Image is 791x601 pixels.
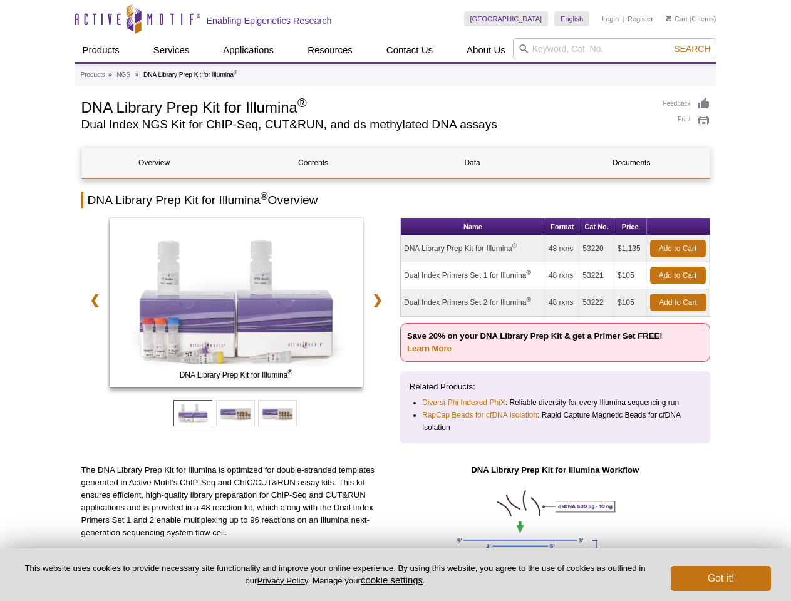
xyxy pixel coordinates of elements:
[512,242,517,249] sup: ®
[579,218,614,235] th: Cat No.
[261,191,268,202] sup: ®
[650,294,706,311] a: Add to Cart
[400,148,545,178] a: Data
[135,71,139,78] li: »
[579,235,614,262] td: 53220
[670,43,714,54] button: Search
[545,262,579,289] td: 48 rxns
[82,148,227,178] a: Overview
[110,218,363,387] img: DNA Library Prep Kit for Illumina
[545,235,579,262] td: 48 rxns
[81,97,651,116] h1: DNA Library Prep Kit for Illumina
[143,71,237,78] li: DNA Library Prep Kit for Illumina
[663,97,710,111] a: Feedback
[401,262,545,289] td: Dual Index Primers Set 1 for Illumina
[81,69,105,81] a: Products
[464,11,549,26] a: [GEOGRAPHIC_DATA]
[146,38,197,62] a: Services
[207,15,332,26] h2: Enabling Epigenetics Research
[407,331,663,353] strong: Save 20% on your DNA Library Prep Kit & get a Primer Set FREE!
[379,38,440,62] a: Contact Us
[579,262,614,289] td: 53221
[614,235,647,262] td: $1,135
[241,148,386,178] a: Contents
[545,218,579,235] th: Format
[666,11,716,26] li: (0 items)
[422,396,505,409] a: Diversi-Phi Indexed PhiX
[364,285,391,314] a: ❯
[663,114,710,128] a: Print
[459,38,513,62] a: About Us
[554,11,589,26] a: English
[602,14,619,23] a: Login
[20,563,650,587] p: This website uses cookies to provide necessary site functionality and improve your online experie...
[650,267,706,284] a: Add to Cart
[666,14,688,23] a: Cart
[614,262,647,289] td: $105
[628,14,653,23] a: Register
[410,381,701,393] p: Related Products:
[234,69,237,76] sup: ®
[287,369,292,376] sup: ®
[81,464,391,539] p: The DNA Library Prep Kit for Illumina is optimized for double-stranded templates generated in Act...
[81,285,108,314] a: ❮
[650,240,706,257] a: Add to Cart
[215,38,281,62] a: Applications
[81,119,651,130] h2: Dual Index NGS Kit for ChIP-Seq, CUT&RUN, and ds methylated DNA assays
[666,15,671,21] img: Your Cart
[422,409,690,434] li: : Rapid Capture Magnetic Beads for cfDNA Isolation
[401,289,545,316] td: Dual Index Primers Set 2 for Illumina
[401,235,545,262] td: DNA Library Prep Kit for Illumina
[422,409,537,421] a: RapCap Beads for cfDNA Isolation
[110,218,363,391] a: DNA Library Prep Kit for Illumina
[526,296,530,303] sup: ®
[108,71,112,78] li: »
[407,344,452,353] a: Learn More
[401,218,545,235] th: Name
[112,369,360,381] span: DNA Library Prep Kit for Illumina
[623,11,624,26] li: |
[75,38,127,62] a: Products
[81,192,710,208] h2: DNA Library Prep Kit for Illumina Overview
[614,289,647,316] td: $105
[257,576,308,585] a: Privacy Policy
[545,289,579,316] td: 48 rxns
[513,38,716,59] input: Keyword, Cat. No.
[300,38,360,62] a: Resources
[674,44,710,54] span: Search
[614,218,647,235] th: Price
[422,396,690,409] li: : Reliable diversity for every Illumina sequencing run
[671,566,771,591] button: Got it!
[579,289,614,316] td: 53222
[471,465,639,475] strong: DNA Library Prep Kit for Illumina Workflow
[559,148,704,178] a: Documents
[526,269,530,276] sup: ®
[361,575,423,585] button: cookie settings
[116,69,130,81] a: NGS
[297,96,307,110] sup: ®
